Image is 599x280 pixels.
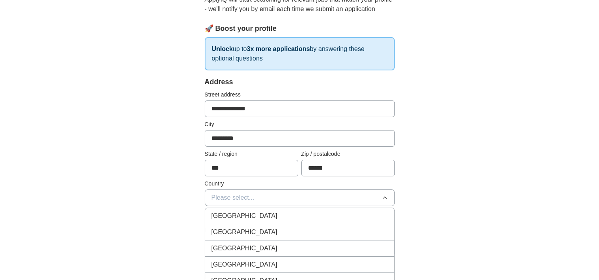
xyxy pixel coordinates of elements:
[205,189,395,206] button: Please select...
[211,193,255,202] span: Please select...
[205,37,395,70] p: up to by answering these optional questions
[212,45,233,52] strong: Unlock
[211,227,278,237] span: [GEOGRAPHIC_DATA]
[205,120,395,129] label: City
[211,260,278,269] span: [GEOGRAPHIC_DATA]
[205,77,395,87] div: Address
[205,91,395,99] label: Street address
[205,150,298,158] label: State / region
[301,150,395,158] label: Zip / postalcode
[211,244,278,253] span: [GEOGRAPHIC_DATA]
[205,180,395,188] label: Country
[205,23,395,34] div: 🚀 Boost your profile
[211,211,278,221] span: [GEOGRAPHIC_DATA]
[247,45,310,52] strong: 3x more applications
